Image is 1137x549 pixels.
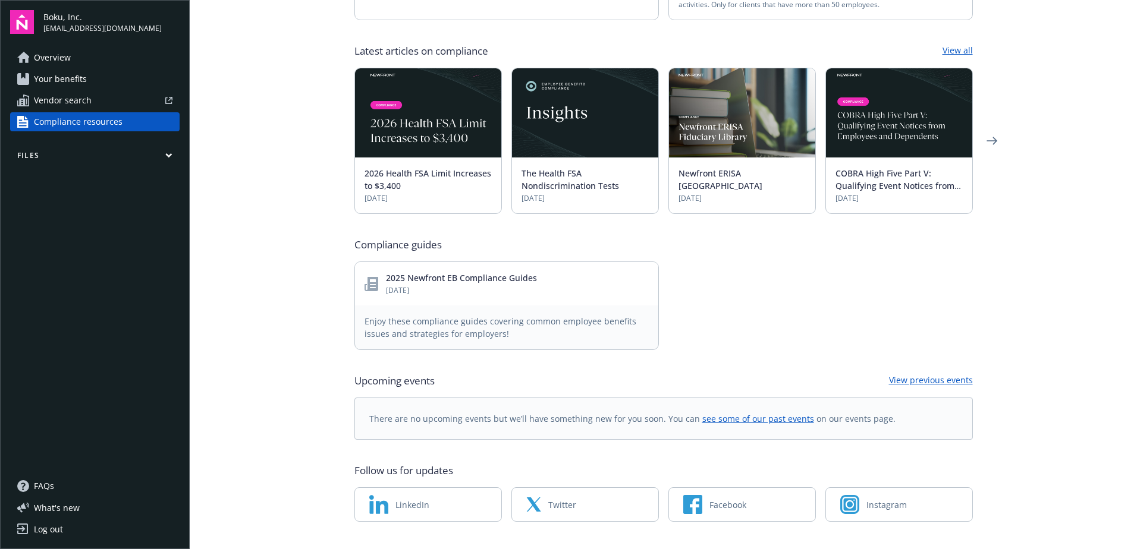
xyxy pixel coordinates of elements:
span: Boku, Inc. [43,11,162,23]
span: [DATE] [386,285,537,296]
div: Log out [34,520,63,539]
span: [DATE] [522,193,649,204]
a: 2025 Newfront EB Compliance Guides [386,272,537,283]
span: LinkedIn [395,498,429,511]
img: BLOG+Card Image - Compliance - ERISA Library - 09-26-25.jpg [669,68,815,157]
span: Upcoming events [354,374,435,388]
a: Instagram [825,487,973,522]
span: [DATE] [836,193,963,204]
a: see some of our past events [702,413,814,424]
a: COBRA High Five Part V: Qualifying Event Notices from Employees and Dependents [836,168,954,204]
a: FAQs [10,477,180,496]
span: Latest articles on compliance [354,44,488,58]
span: Facebook [709,498,746,511]
a: LinkedIn [354,487,502,522]
span: Vendor search [34,91,92,110]
span: There are no upcoming events but we’ll have something new for you soon. You can on our events page. [369,412,896,425]
span: Overview [34,48,71,67]
span: Compliance guides [354,238,442,252]
img: navigator-logo.svg [10,10,34,34]
a: Overview [10,48,180,67]
span: Follow us for updates [354,463,453,478]
img: BLOG-Card Image - Compliance - 2026 Health FSA Limit Increases to $3,400.jpg [355,68,501,157]
button: Boku, Inc.[EMAIL_ADDRESS][DOMAIN_NAME] [43,10,180,34]
a: Your benefits [10,70,180,89]
span: Your benefits [34,70,87,89]
a: View all [943,44,973,58]
span: Enjoy these compliance guides covering common employee benefits issues and strategies for employers! [365,315,649,340]
img: BLOG-Card Image - Compliance - COBRA High Five Pt 5 - 09-11-25.jpg [826,68,972,157]
button: What's new [10,501,99,514]
span: Twitter [548,498,576,511]
a: Next [982,131,1001,150]
a: Compliance resources [10,112,180,131]
a: Newfront ERISA [GEOGRAPHIC_DATA] [679,168,762,191]
span: FAQs [34,477,54,496]
a: Facebook [668,487,816,522]
span: [EMAIL_ADDRESS][DOMAIN_NAME] [43,23,162,34]
a: 2026 Health FSA Limit Increases to $3,400 [365,168,491,191]
span: Compliance resources [34,112,123,131]
a: The Health FSA Nondiscrimination Tests [522,168,619,191]
span: Instagram [866,498,907,511]
span: [DATE] [365,193,492,204]
span: [DATE] [679,193,806,204]
a: Vendor search [10,91,180,110]
img: Card Image - EB Compliance Insights.png [512,68,658,157]
a: Twitter [511,487,659,522]
span: What ' s new [34,501,80,514]
a: View previous events [889,374,973,388]
button: Files [10,150,180,165]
